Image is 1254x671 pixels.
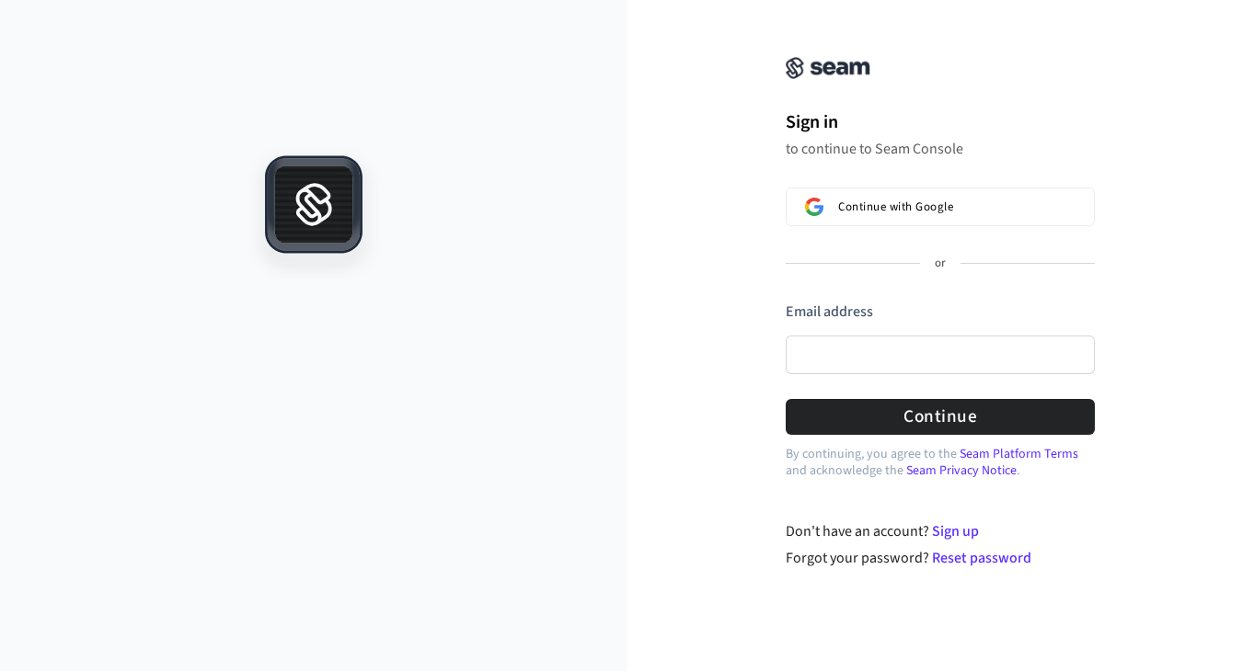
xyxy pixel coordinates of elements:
[960,445,1078,463] a: Seam Platform Terms
[786,399,1095,435] button: Continue
[786,188,1095,226] button: Sign in with GoogleContinue with Google
[786,547,1096,569] div: Forgot your password?
[932,521,979,541] a: Sign up
[906,461,1017,480] a: Seam Privacy Notice
[786,140,1095,158] p: to continue to Seam Console
[786,57,870,79] img: Seam Console
[805,198,823,216] img: Sign in with Google
[786,520,1096,542] div: Don't have an account?
[935,256,946,272] p: or
[786,301,873,322] label: Email address
[786,446,1095,479] p: By continuing, you agree to the and acknowledge the .
[932,548,1031,568] a: Reset password
[786,108,1095,136] h1: Sign in
[838,199,953,214] span: Continue with Google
